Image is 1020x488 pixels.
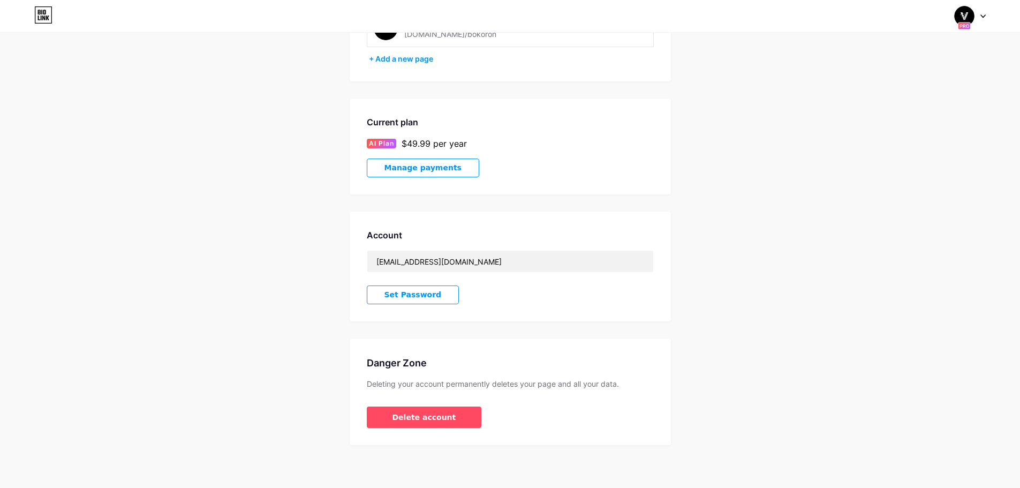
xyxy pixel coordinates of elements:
[367,286,459,304] button: Set Password
[369,139,394,148] span: AI Plan
[404,28,496,40] div: [DOMAIN_NAME]/bokoron
[367,356,654,370] div: Danger Zone
[369,54,654,64] div: + Add a new page
[954,6,974,26] img: Verdy Nordsten
[367,159,479,177] button: Manage payments
[367,116,654,129] div: Current plan
[384,163,462,172] span: Manage payments
[392,412,456,423] span: Delete account
[384,290,442,299] span: Set Password
[402,137,467,150] div: $49.99 per year
[367,407,482,428] button: Delete account
[367,379,654,389] div: Deleting your account permanently deletes your page and all your data.
[367,229,654,242] div: Account
[367,251,653,272] input: Email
